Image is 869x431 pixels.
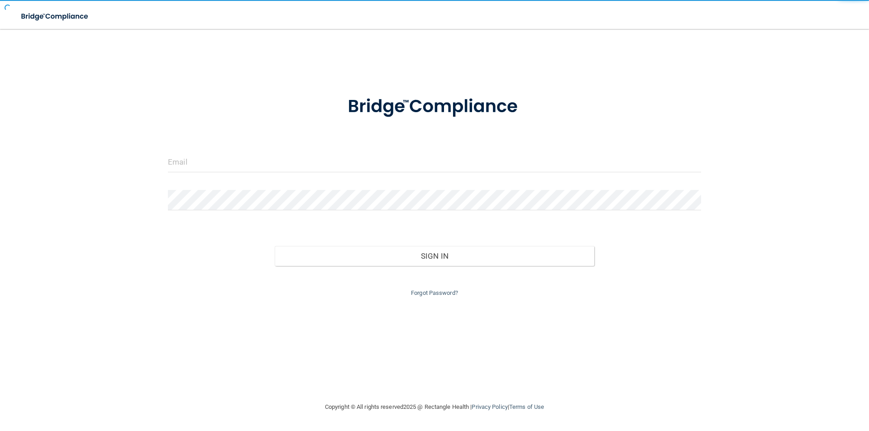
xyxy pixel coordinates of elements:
input: Email [168,152,701,172]
div: Copyright © All rights reserved 2025 @ Rectangle Health | | [269,393,600,422]
a: Privacy Policy [472,403,507,410]
img: bridge_compliance_login_screen.278c3ca4.svg [329,83,540,130]
a: Terms of Use [509,403,544,410]
img: bridge_compliance_login_screen.278c3ca4.svg [14,7,97,26]
a: Forgot Password? [411,289,458,296]
button: Sign In [275,246,595,266]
